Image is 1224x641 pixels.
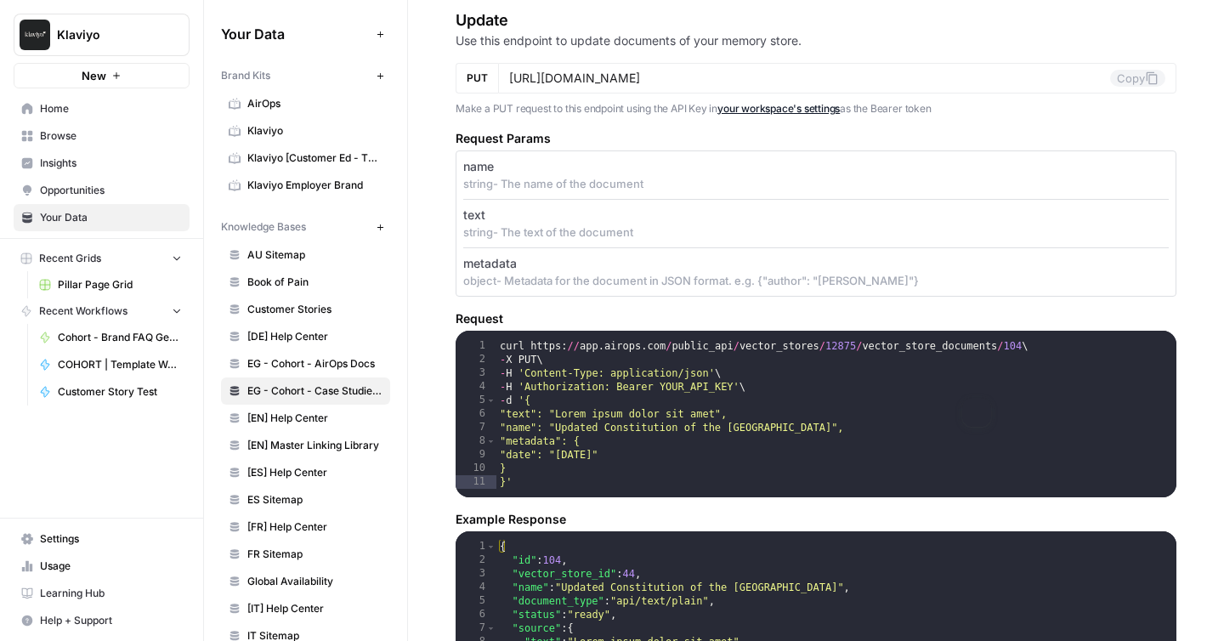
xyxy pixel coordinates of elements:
[456,475,496,489] div: 11
[14,607,190,634] button: Help + Support
[456,100,1176,117] p: Make a PUT request to this endpoint using the API Key in as the Bearer token
[14,63,190,88] button: New
[456,553,496,567] div: 2
[456,608,496,621] div: 6
[14,298,190,324] button: Recent Workflows
[31,351,190,378] a: COHORT | Template Workflow
[221,90,390,117] a: AirOps
[221,513,390,541] a: [FR] Help Center
[247,247,382,263] span: AU Sitemap
[40,531,182,547] span: Settings
[456,567,496,581] div: 3
[221,145,390,172] a: Klaviyo [Customer Ed - TEST]
[463,224,1169,241] p: string - The text of the document
[247,123,382,139] span: Klaviyo
[40,156,182,171] span: Insights
[221,68,270,83] span: Brand Kits
[14,204,190,231] a: Your Data
[31,378,190,406] a: Customer Story Test
[14,95,190,122] a: Home
[221,24,370,44] span: Your Data
[456,9,1176,32] h4: Update
[456,366,496,380] div: 3
[39,251,101,266] span: Recent Grids
[221,172,390,199] a: Klaviyo Employer Brand
[247,574,382,589] span: Global Availability
[58,330,182,345] span: Cohort - Brand FAQ Generator ([PERSON_NAME])
[221,459,390,486] a: [ES] Help Center
[456,581,496,594] div: 4
[456,540,496,553] div: 1
[14,150,190,177] a: Insights
[221,541,390,568] a: FR Sitemap
[247,356,382,372] span: EG - Cohort - AirOps Docs
[456,407,496,421] div: 6
[31,271,190,298] a: Pillar Page Grid
[14,246,190,271] button: Recent Grids
[247,465,382,480] span: [ES] Help Center
[456,394,496,407] div: 5
[247,492,382,508] span: ES Sitemap
[463,255,517,272] p: metadata
[456,511,1176,528] h5: Example Response
[463,207,485,224] p: text
[31,324,190,351] a: Cohort - Brand FAQ Generator ([PERSON_NAME])
[456,434,496,448] div: 8
[247,547,382,562] span: FR Sitemap
[58,357,182,372] span: COHORT | Template Workflow
[463,158,494,175] p: name
[58,277,182,292] span: Pillar Page Grid
[221,323,390,350] a: [DE] Help Center
[40,128,182,144] span: Browse
[247,411,382,426] span: [EN] Help Center
[40,613,182,628] span: Help + Support
[247,275,382,290] span: Book of Pain
[221,350,390,377] a: EG - Cohort - AirOps Docs
[57,26,160,43] span: Klaviyo
[247,302,382,317] span: Customer Stories
[20,20,50,50] img: Klaviyo Logo
[82,67,106,84] span: New
[456,462,496,475] div: 10
[463,272,1169,289] p: object - Metadata for the document in JSON format. e.g. {"author": "[PERSON_NAME]"}
[456,621,496,635] div: 7
[40,101,182,116] span: Home
[247,329,382,344] span: [DE] Help Center
[247,383,382,399] span: EG - Cohort - Case Studies (All)
[1110,70,1165,87] button: Copy
[40,210,182,225] span: Your Data
[456,380,496,394] div: 4
[486,394,496,407] span: Toggle code folding, rows 5 through 11
[221,568,390,595] a: Global Availability
[40,559,182,574] span: Usage
[221,269,390,296] a: Book of Pain
[40,586,182,601] span: Learning Hub
[456,310,1176,327] h5: Request
[717,102,840,115] a: your workspace's settings
[221,241,390,269] a: AU Sitemap
[39,303,127,319] span: Recent Workflows
[486,540,496,553] span: Toggle code folding, rows 1 through 16
[247,519,382,535] span: [FR] Help Center
[221,296,390,323] a: Customer Stories
[456,421,496,434] div: 7
[221,219,306,235] span: Knowledge Bases
[14,525,190,553] a: Settings
[456,130,1176,147] h5: Request Params
[221,377,390,405] a: EG - Cohort - Case Studies (All)
[221,405,390,432] a: [EN] Help Center
[221,117,390,145] a: Klaviyo
[40,183,182,198] span: Opportunities
[247,601,382,616] span: [IT] Help Center
[58,384,182,400] span: Customer Story Test
[14,177,190,204] a: Opportunities
[221,432,390,459] a: [EN] Master Linking Library
[486,434,496,448] span: Toggle code folding, rows 8 through 10
[14,553,190,580] a: Usage
[456,339,496,353] div: 1
[14,14,190,56] button: Workspace: Klaviyo
[247,96,382,111] span: AirOps
[221,486,390,513] a: ES Sitemap
[14,580,190,607] a: Learning Hub
[456,448,496,462] div: 9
